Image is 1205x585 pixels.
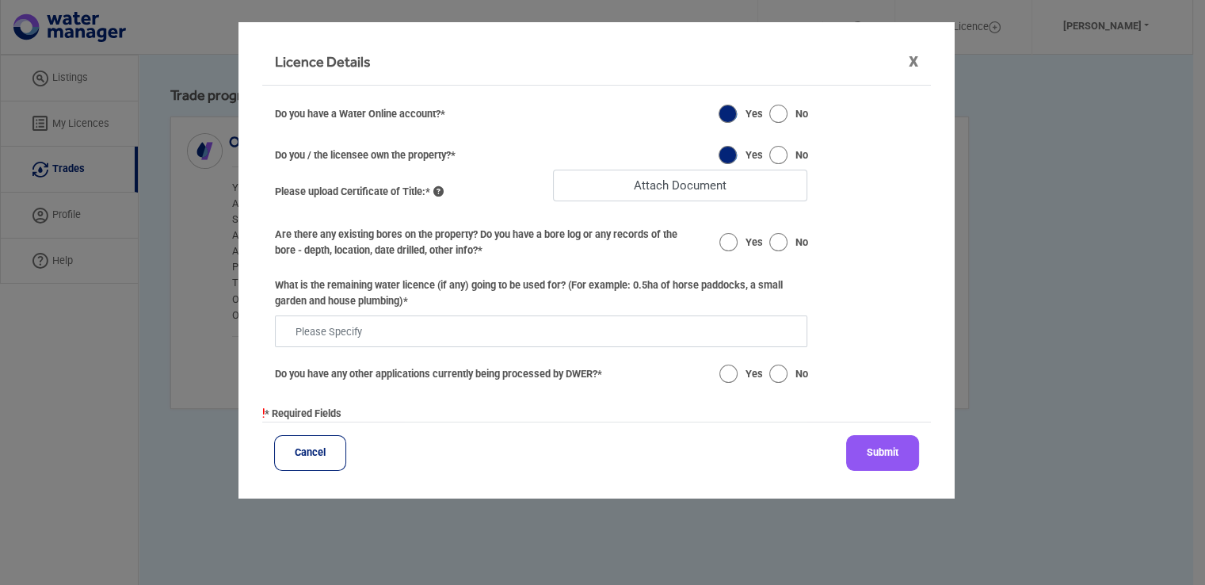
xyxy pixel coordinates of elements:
[795,366,808,382] label: No
[846,435,919,471] button: Submit
[795,106,808,122] label: No
[275,315,807,347] input: Please Specify
[795,147,808,163] label: No
[275,106,445,122] label: Do you have a Water Online account?*
[275,366,602,382] label: Do you have any other applications currently being processed by DWER?*
[262,406,341,422] p: * Required Fields
[745,147,763,163] label: Yes
[275,184,444,200] label: Please upload Certificate of Title:*
[795,235,808,250] label: No
[275,277,807,309] label: What is the remaining water licence (if any) going to be used for? (For example: 0.5ha of horse p...
[553,170,807,201] label: Attach Document
[896,38,931,82] button: x
[275,227,696,258] label: Are there any existing bores on the property? Do you have a bore log or any records of the bore -...
[274,435,346,471] button: Cancel
[745,366,763,382] label: Yes
[275,51,371,72] h6: Licence Details
[745,235,763,250] label: Yes
[745,106,763,122] label: Yes
[275,147,456,163] label: Do you / the licensee own the property?*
